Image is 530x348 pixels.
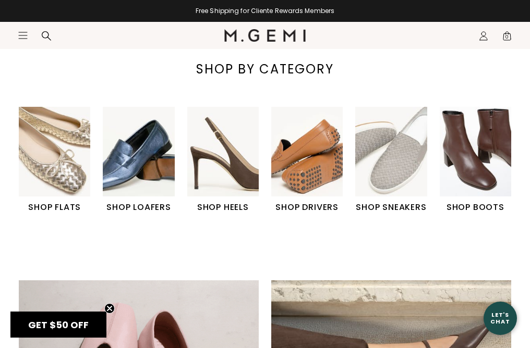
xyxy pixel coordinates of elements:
[355,107,427,214] a: SHOP SNEAKERS
[271,107,355,214] div: 4 / 6
[103,107,174,214] a: SHOP LOAFERS
[224,29,306,42] img: M.Gemi
[187,107,271,214] div: 3 / 6
[19,201,90,214] h1: SHOP FLATS
[10,312,106,338] div: GET $50 OFFClose teaser
[19,107,90,214] a: SHOP FLATS
[440,107,511,214] a: SHOP BOOTS
[484,312,517,325] div: Let's Chat
[28,318,89,331] span: GET $50 OFF
[355,201,427,214] h1: SHOP SNEAKERS
[104,303,115,314] button: Close teaser
[271,107,343,214] a: SHOP DRIVERS
[440,201,511,214] h1: SHOP BOOTS
[502,33,512,43] span: 0
[355,107,439,214] div: 5 / 6
[187,201,259,214] h1: SHOP HEELS
[187,107,259,214] a: SHOP HEELS
[18,30,28,41] button: Open site menu
[103,201,174,214] h1: SHOP LOAFERS
[271,201,343,214] h1: SHOP DRIVERS
[19,107,103,214] div: 1 / 6
[103,107,187,214] div: 2 / 6
[440,107,524,214] div: 6 / 6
